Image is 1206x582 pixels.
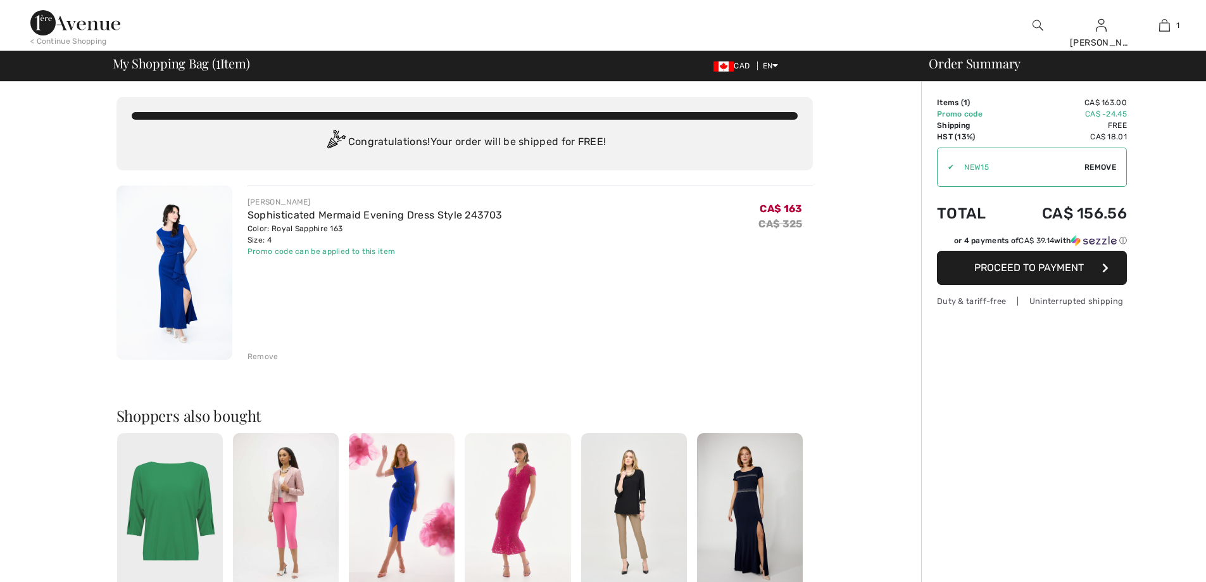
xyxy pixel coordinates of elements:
[954,148,1084,186] input: Promo code
[116,186,232,360] img: Sophisticated Mermaid Evening Dress Style 243703
[937,251,1127,285] button: Proceed to Payment
[937,131,1007,142] td: HST (13%)
[964,98,967,107] span: 1
[937,235,1127,251] div: or 4 payments ofCA$ 39.14withSezzle Click to learn more about Sezzle
[1019,236,1054,245] span: CA$ 39.14
[1096,18,1107,33] img: My Info
[713,61,734,72] img: Canadian Dollar
[1071,235,1117,246] img: Sezzle
[1133,18,1195,33] a: 1
[216,54,220,70] span: 1
[1007,120,1127,131] td: Free
[937,97,1007,108] td: Items ( )
[132,130,798,155] div: Congratulations! Your order will be shipped for FREE!
[30,35,107,47] div: < Continue Shopping
[758,218,802,230] s: CA$ 325
[1007,108,1127,120] td: CA$ -24.45
[1176,20,1179,31] span: 1
[1070,36,1132,49] div: [PERSON_NAME]
[248,351,279,362] div: Remove
[248,209,502,221] a: Sophisticated Mermaid Evening Dress Style 243703
[116,408,813,423] h2: Shoppers also bought
[30,10,120,35] img: 1ère Avenue
[937,192,1007,235] td: Total
[760,203,802,215] span: CA$ 163
[248,246,502,257] div: Promo code can be applied to this item
[1126,544,1193,576] iframe: Opens a widget where you can chat to one of our agents
[1007,131,1127,142] td: CA$ 18.01
[937,108,1007,120] td: Promo code
[1084,161,1116,173] span: Remove
[937,295,1127,307] div: Duty & tariff-free | Uninterrupted shipping
[1007,192,1127,235] td: CA$ 156.56
[938,161,954,173] div: ✔
[937,120,1007,131] td: Shipping
[713,61,755,70] span: CAD
[1033,18,1043,33] img: search the website
[323,130,348,155] img: Congratulation2.svg
[113,57,250,70] span: My Shopping Bag ( Item)
[914,57,1198,70] div: Order Summary
[248,223,502,246] div: Color: Royal Sapphire 163 Size: 4
[1007,97,1127,108] td: CA$ 163.00
[248,196,502,208] div: [PERSON_NAME]
[763,61,779,70] span: EN
[1159,18,1170,33] img: My Bag
[974,262,1084,274] span: Proceed to Payment
[954,235,1127,246] div: or 4 payments of with
[1096,19,1107,31] a: Sign In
